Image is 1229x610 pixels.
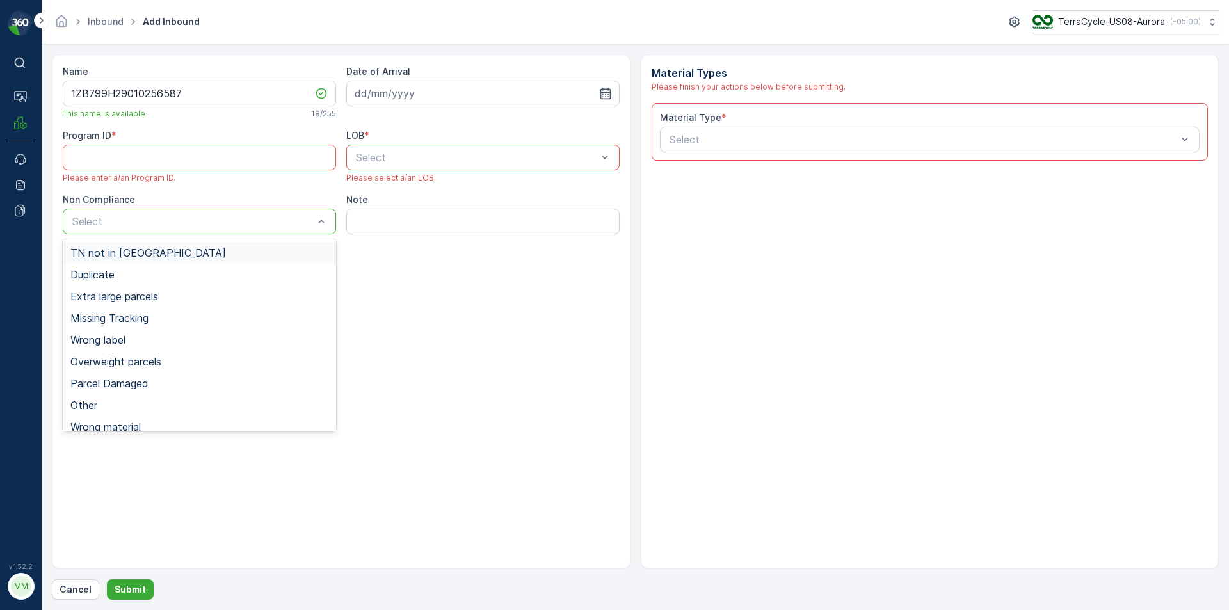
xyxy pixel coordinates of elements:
[346,173,436,183] span: Please select a/an LOB.
[346,81,620,106] input: dd/mm/yyyy
[70,269,115,280] span: Duplicate
[63,109,145,119] span: This name is available
[54,19,68,30] a: Homepage
[140,15,202,28] span: Add Inbound
[70,334,125,346] span: Wrong label
[356,150,597,165] p: Select
[8,10,33,36] img: logo
[1170,17,1201,27] p: ( -05:00 )
[652,65,1209,81] p: Material Types
[70,291,158,302] span: Extra large parcels
[1058,15,1165,28] p: TerraCycle-US08-Aurora
[70,312,149,324] span: Missing Tracking
[72,214,314,229] p: Select
[60,583,92,596] p: Cancel
[670,132,1178,147] p: Select
[63,130,111,141] label: Program ID
[652,81,1209,93] div: Please finish your actions below before submitting.
[70,378,149,389] span: Parcel Damaged
[70,421,141,433] span: Wrong material
[63,173,175,183] span: Please enter a/an Program ID.
[1032,15,1053,29] img: image_ci7OI47.png
[11,576,31,597] div: MM
[70,356,161,367] span: Overweight parcels
[660,112,721,123] label: Material Type
[1032,10,1219,33] button: TerraCycle-US08-Aurora(-05:00)
[346,194,368,205] label: Note
[346,130,364,141] label: LOB
[63,66,88,77] label: Name
[115,583,146,596] p: Submit
[70,399,97,411] span: Other
[52,579,99,600] button: Cancel
[311,109,336,119] p: 18 / 255
[8,573,33,600] button: MM
[70,247,226,259] span: TN not in [GEOGRAPHIC_DATA]
[63,194,135,205] label: Non Compliance
[88,16,124,27] a: Inbound
[8,563,33,570] span: v 1.52.2
[346,66,410,77] label: Date of Arrival
[107,579,154,600] button: Submit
